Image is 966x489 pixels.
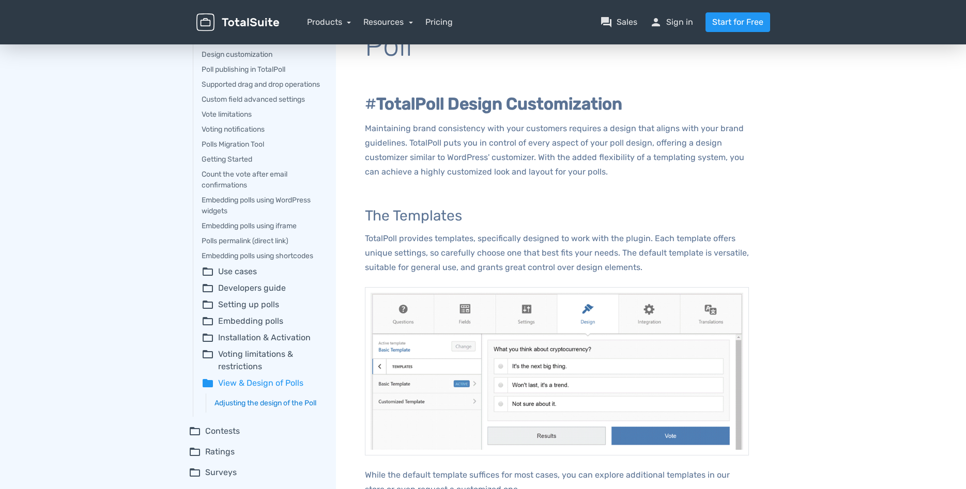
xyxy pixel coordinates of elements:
span: folder_open [202,282,214,294]
a: Voting notifications [202,124,321,135]
a: Vote limitations [202,109,321,120]
p: TotalPoll provides templates, specifically designed to work with the plugin. Each template offers... [365,231,749,275]
span: folder_open [189,446,201,458]
img: TotalSuite for WordPress [196,13,279,31]
summary: folder_openDevelopers guide [202,282,321,294]
b: TotalPoll Design Customization [376,94,622,114]
a: question_answerSales [600,16,637,28]
a: Getting Started [202,154,321,165]
span: folder_open [189,425,201,437]
summary: folderView & Design of Polls [202,377,321,389]
summary: folder_openVoting limitations & restrictions [202,348,321,373]
summary: folder_openSurveys [189,466,321,479]
a: Design customization [202,49,321,60]
a: Start for Free [706,12,770,32]
a: Embedding polls using iframe [202,220,321,231]
summary: folder_openEmbedding polls [202,315,321,327]
span: folder_open [189,466,201,479]
span: person [650,16,662,28]
span: folder_open [202,315,214,327]
span: question_answer [600,16,612,28]
a: Poll publishing in TotalPoll [202,64,321,75]
a: Polls Migration Tool [202,139,321,150]
a: Embedding polls using shortcodes [202,250,321,261]
span: folder_open [202,348,214,373]
p: Maintaining brand consistency with your customers requires a design that aligns with your brand g... [365,121,749,179]
span: folder_open [202,332,214,344]
a: Count the vote after email confirmations [202,169,321,191]
summary: folder_openContests [189,425,321,437]
span: folder_open [202,265,214,278]
a: Polls permalink (direct link) [202,235,321,246]
a: Custom field advanced settings [202,94,321,105]
a: personSign in [650,16,693,28]
span: folder_open [202,298,214,311]
summary: folder_openRatings [189,446,321,458]
a: Resources [363,17,413,27]
a: Embedding polls using WordPress widgets [202,195,321,216]
summary: folder_openInstallation & Activation [202,332,321,344]
a: Supported drag and drop operations [202,79,321,90]
summary: folder_openUse cases [202,265,321,278]
h2: # [365,95,749,113]
a: Pricing [425,16,453,28]
a: Products [307,17,351,27]
summary: folder_openSetting up polls [202,298,321,311]
h3: The Templates [365,208,749,224]
a: Adjusting the design of the Poll [214,398,321,408]
span: folder [202,377,214,389]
